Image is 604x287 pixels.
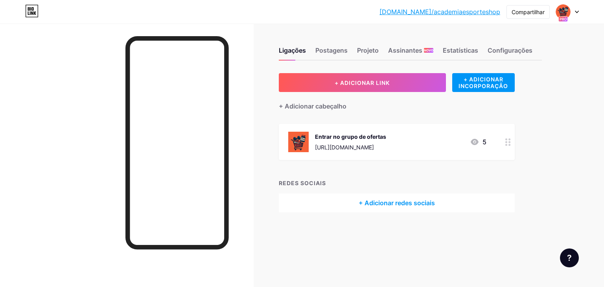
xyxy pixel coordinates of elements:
[379,7,500,17] a: [DOMAIN_NAME]/academiaesporteshop
[279,73,446,92] button: + ADICIONAR LINK
[335,79,390,86] font: + ADICIONAR LINK
[556,4,571,19] img: academiaesporteshop
[379,8,500,16] font: [DOMAIN_NAME]/academiaesporteshop
[443,46,478,54] font: Estatísticas
[279,102,346,110] font: + Adicionar cabeçalho
[388,46,422,54] font: Assinantes
[512,9,545,15] font: Compartilhar
[315,133,386,140] font: Entrar no grupo de ofertas
[279,46,306,54] font: Ligações
[488,46,532,54] font: Configurações
[315,144,374,151] font: [URL][DOMAIN_NAME]
[482,138,486,146] font: 5
[424,48,433,52] font: NOVO
[279,180,326,186] font: REDES SOCIAIS
[459,76,508,89] font: + ADICIONAR INCORPORAÇÃO
[315,46,348,54] font: Postagens
[359,199,435,207] font: + Adicionar redes sociais
[357,46,379,54] font: Projeto
[288,132,309,152] img: Entrar no grupo de ofertas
